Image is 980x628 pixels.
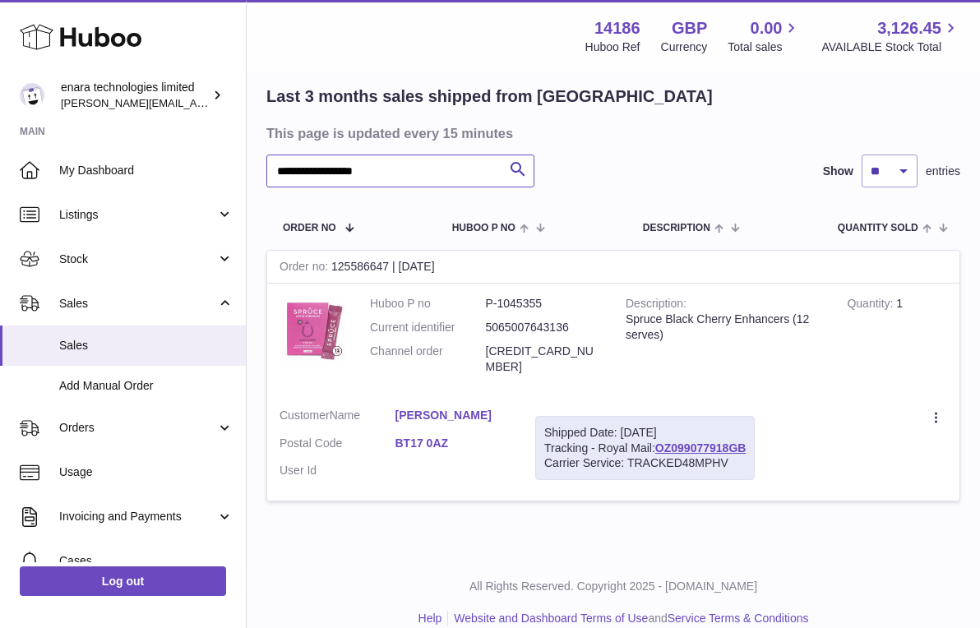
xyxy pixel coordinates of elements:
[751,17,783,39] span: 0.00
[661,39,708,55] div: Currency
[280,436,395,455] dt: Postal Code
[59,163,233,178] span: My Dashboard
[395,408,511,423] a: [PERSON_NAME]
[59,338,233,353] span: Sales
[728,39,801,55] span: Total sales
[59,420,216,436] span: Orders
[535,416,755,481] div: Tracking - Royal Mail:
[59,207,216,223] span: Listings
[626,297,686,314] strong: Description
[486,344,602,375] dd: [CREDIT_CARD_NUMBER]
[821,17,960,55] a: 3,126.45 AVAILABLE Stock Total
[260,579,967,594] p: All Rights Reserved. Copyright 2025 - [DOMAIN_NAME]
[370,344,486,375] dt: Channel order
[59,252,216,267] span: Stock
[594,17,640,39] strong: 14186
[61,80,209,111] div: enara technologies limited
[544,425,746,441] div: Shipped Date: [DATE]
[585,39,640,55] div: Huboo Ref
[877,17,941,39] span: 3,126.45
[59,464,233,480] span: Usage
[626,312,822,343] div: Spruce Black Cherry Enhancers (12 serves)
[655,441,747,455] a: OZ099077918GB
[61,96,330,109] span: [PERSON_NAME][EMAIL_ADDRESS][DOMAIN_NAME]
[847,297,896,314] strong: Quantity
[280,260,331,277] strong: Order no
[266,85,713,108] h2: Last 3 months sales shipped from [GEOGRAPHIC_DATA]
[672,17,707,39] strong: GBP
[59,509,216,524] span: Invoicing and Payments
[486,320,602,335] dd: 5065007643136
[418,612,442,625] a: Help
[280,296,345,362] img: 1747668942.jpeg
[454,612,648,625] a: Website and Dashboard Terms of Use
[823,164,853,179] label: Show
[280,408,395,427] dt: Name
[643,223,710,233] span: Description
[280,409,330,422] span: Customer
[821,39,960,55] span: AVAILABLE Stock Total
[20,83,44,108] img: Dee@enara.co
[395,436,511,451] a: BT17 0AZ
[926,164,960,179] span: entries
[370,320,486,335] dt: Current identifier
[59,553,233,569] span: Cases
[452,223,515,233] span: Huboo P no
[283,223,336,233] span: Order No
[370,296,486,312] dt: Huboo P no
[728,17,801,55] a: 0.00 Total sales
[20,566,226,596] a: Log out
[59,296,216,312] span: Sales
[838,223,918,233] span: Quantity Sold
[59,378,233,394] span: Add Manual Order
[544,455,746,471] div: Carrier Service: TRACKED48MPHV
[834,284,959,395] td: 1
[266,124,956,142] h3: This page is updated every 15 minutes
[486,296,602,312] dd: P-1045355
[280,463,395,478] dt: User Id
[267,251,959,284] div: 125586647 | [DATE]
[448,611,808,626] li: and
[668,612,809,625] a: Service Terms & Conditions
